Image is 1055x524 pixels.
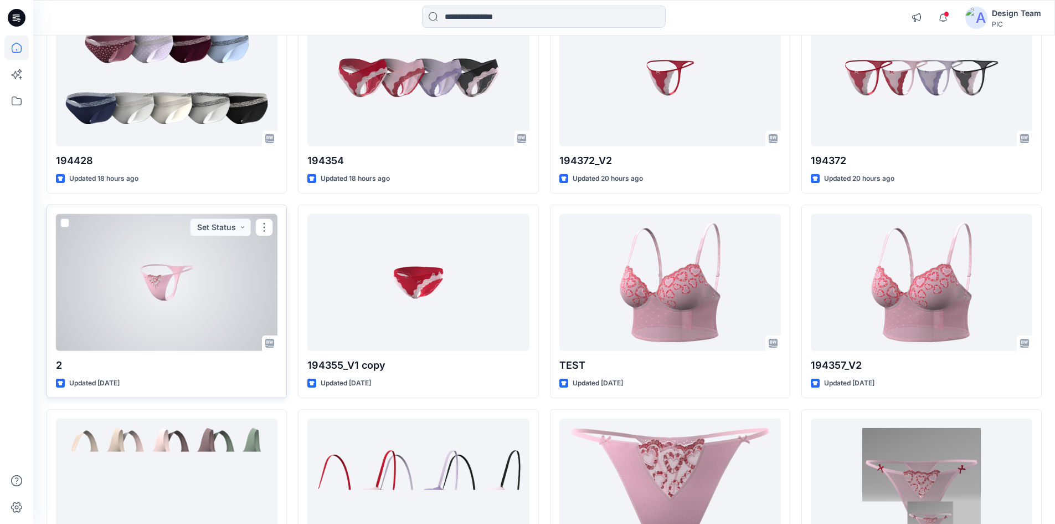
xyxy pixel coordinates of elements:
[573,378,623,389] p: Updated [DATE]
[321,173,390,185] p: Updated 18 hours ago
[321,378,371,389] p: Updated [DATE]
[56,153,277,169] p: 194428
[573,173,643,185] p: Updated 20 hours ago
[559,214,781,351] a: TEST
[56,9,277,146] a: 194428
[824,378,874,389] p: Updated [DATE]
[56,358,277,373] p: 2
[811,358,1032,373] p: 194357_V2
[56,214,277,351] a: 2
[811,153,1032,169] p: 194372
[307,153,529,169] p: 194354
[992,20,1041,28] div: PIC
[811,214,1032,351] a: 194357_V2
[559,153,781,169] p: 194372_V2
[965,7,987,29] img: avatar
[69,378,120,389] p: Updated [DATE]
[307,214,529,351] a: 194355_V1 copy
[811,9,1032,146] a: 194372
[559,358,781,373] p: TEST
[307,9,529,146] a: 194354
[69,173,138,185] p: Updated 18 hours ago
[824,173,894,185] p: Updated 20 hours ago
[992,7,1041,20] div: Design Team
[559,9,781,146] a: 194372_V2
[307,358,529,373] p: 194355_V1 copy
